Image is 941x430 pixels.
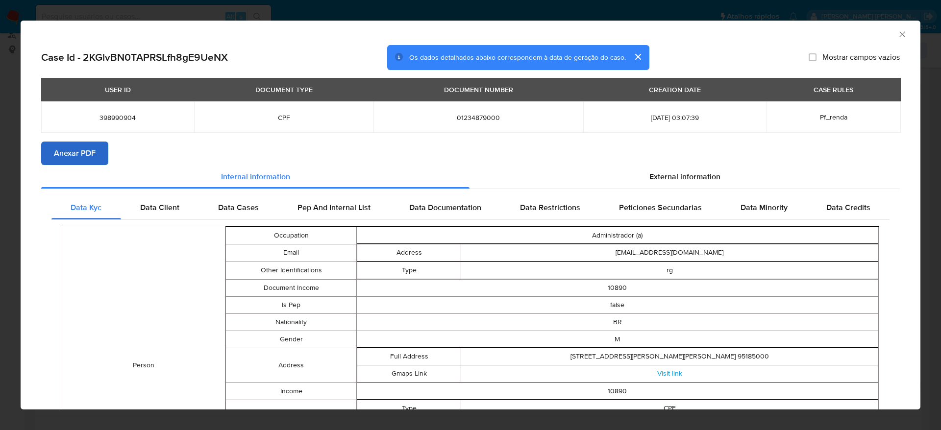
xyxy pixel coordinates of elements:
[226,296,356,313] td: Is Pep
[820,112,847,122] span: Pf_renda
[357,244,461,261] td: Address
[226,279,356,296] td: Document Income
[356,296,878,313] td: false
[356,331,878,348] td: M
[54,143,96,164] span: Anexar PDF
[41,51,228,64] h2: Case Id - 2KGlvBN0TAPRSLfh8gE9UeNX
[626,45,649,69] button: cerrar
[41,142,108,165] button: Anexar PDF
[409,52,626,62] span: Os dados detalhados abaixo correspondem à data de geração do caso.
[409,202,481,213] span: Data Documentation
[226,244,356,262] td: Email
[140,202,179,213] span: Data Client
[809,53,817,61] input: Mostrar campos vazios
[741,202,788,213] span: Data Minority
[226,227,356,244] td: Occupation
[826,202,870,213] span: Data Credits
[53,113,182,122] span: 398990904
[249,81,319,98] div: DOCUMENT TYPE
[657,368,682,378] a: Visit link
[643,81,707,98] div: CREATION DATE
[226,331,356,348] td: Gender
[221,171,290,182] span: Internal information
[897,29,906,38] button: Fechar a janela
[357,365,461,382] td: Gmaps Link
[461,348,878,365] td: [STREET_ADDRESS][PERSON_NAME][PERSON_NAME] 95185000
[385,113,571,122] span: 01234879000
[226,313,356,331] td: Nationality
[461,400,878,417] td: CPF
[51,196,890,219] div: Detailed internal info
[438,81,519,98] div: DOCUMENT NUMBER
[357,348,461,365] td: Full Address
[99,81,137,98] div: USER ID
[595,113,755,122] span: [DATE] 03:07:39
[71,202,101,213] span: Data Kyc
[357,262,461,279] td: Type
[808,81,859,98] div: CASE RULES
[357,400,461,417] td: Type
[461,262,878,279] td: rg
[461,244,878,261] td: [EMAIL_ADDRESS][DOMAIN_NAME]
[822,52,900,62] span: Mostrar campos vazios
[356,313,878,331] td: BR
[619,202,702,213] span: Peticiones Secundarias
[520,202,580,213] span: Data Restrictions
[226,382,356,400] td: Income
[21,21,920,409] div: closure-recommendation-modal
[649,171,720,182] span: External information
[356,227,878,244] td: Administrador (a)
[356,382,878,400] td: 10890
[226,348,356,382] td: Address
[206,113,362,122] span: CPF
[297,202,371,213] span: Pep And Internal List
[218,202,259,213] span: Data Cases
[226,262,356,279] td: Other Identifications
[41,165,900,189] div: Detailed info
[356,279,878,296] td: 10890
